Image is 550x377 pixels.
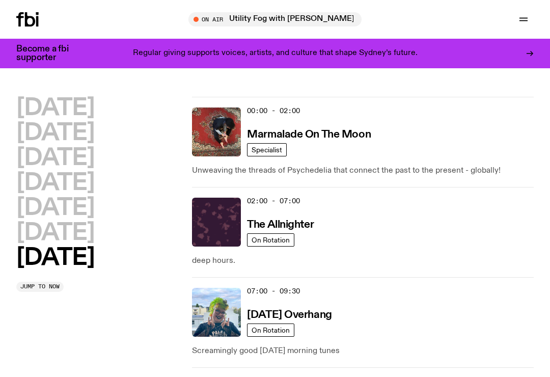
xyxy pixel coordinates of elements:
[192,107,241,156] img: Tommy - Persian Rug
[247,127,371,140] a: Marmalade On The Moon
[252,326,290,334] span: On Rotation
[16,247,94,270] button: [DATE]
[16,222,94,245] button: [DATE]
[252,146,282,153] span: Specialist
[188,12,362,26] button: On AirUtility Fog with [PERSON_NAME]
[16,282,64,292] button: Jump to now
[133,49,418,58] p: Regular giving supports voices, artists, and culture that shape Sydney’s future.
[247,106,300,116] span: 00:00 - 02:00
[16,45,81,62] h3: Become a fbi supporter
[247,143,287,156] a: Specialist
[247,220,314,230] h3: The Allnighter
[247,308,332,320] a: [DATE] Overhang
[192,345,534,357] p: Screamingly good [DATE] morning tunes
[20,284,60,289] span: Jump to now
[247,310,332,320] h3: [DATE] Overhang
[16,97,94,120] button: [DATE]
[247,324,294,337] a: On Rotation
[247,286,300,296] span: 07:00 - 09:30
[16,122,94,145] button: [DATE]
[252,236,290,244] span: On Rotation
[247,196,300,206] span: 02:00 - 07:00
[247,129,371,140] h3: Marmalade On The Moon
[192,255,534,267] p: deep hours.
[192,165,534,177] p: Unweaving the threads of Psychedelia that connect the past to the present - globally!
[16,197,94,220] button: [DATE]
[247,218,314,230] a: The Allnighter
[247,233,294,247] a: On Rotation
[16,172,94,195] button: [DATE]
[16,147,94,170] button: [DATE]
